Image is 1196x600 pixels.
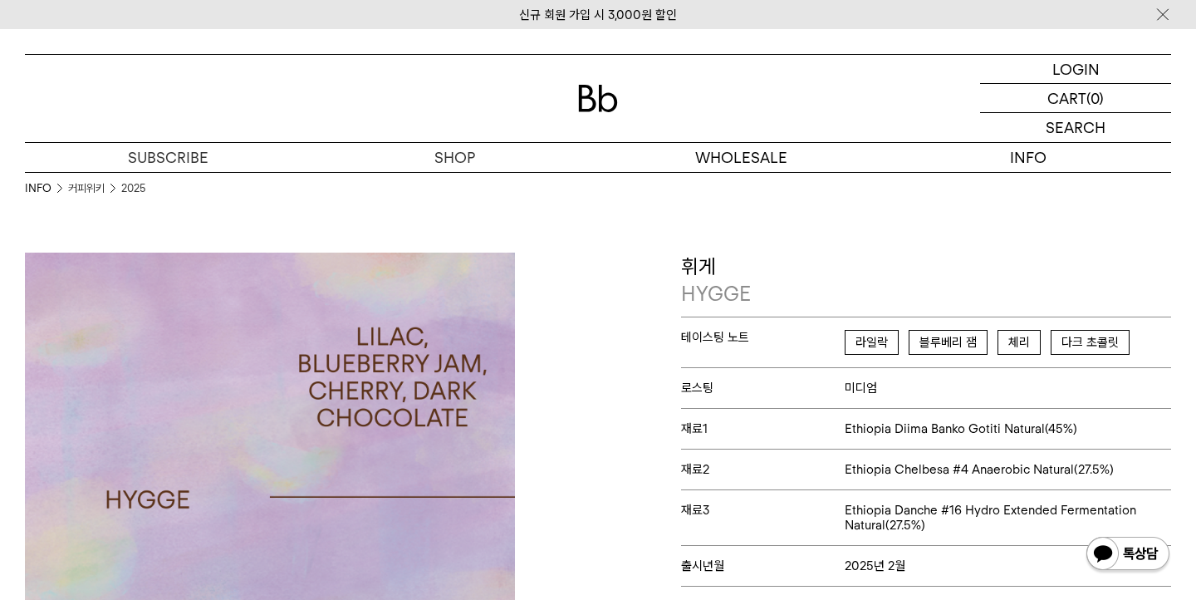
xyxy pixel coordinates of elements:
[845,421,1077,436] span: Ethiopia Diima Banko Gotiti Natural(45%)
[885,143,1171,172] p: INFO
[25,143,311,172] a: SUBSCRIBE
[681,558,845,573] span: 출시년월
[68,180,105,197] a: 커피위키
[1052,55,1100,83] p: LOGIN
[681,503,845,518] span: 재료3
[598,143,885,172] p: WHOLESALE
[845,381,877,396] span: 미디엄
[681,381,845,396] span: 로스팅
[681,421,845,436] span: 재료1
[121,180,145,197] a: 2025
[681,462,845,477] span: 재료2
[25,180,68,197] li: INFO
[1051,330,1130,355] span: 다크 초콜릿
[1046,113,1105,142] p: SEARCH
[845,558,905,573] span: 2025년 2월
[681,280,1171,308] p: HYGGE
[845,503,1171,533] span: Ethiopia Danche #16 Hydro Extended Fermentation Natural(27.5%)
[681,330,845,345] span: 테이스팅 노트
[980,55,1171,84] a: LOGIN
[578,85,618,112] img: 로고
[311,143,598,172] a: SHOP
[1047,84,1086,112] p: CART
[1086,84,1104,112] p: (0)
[845,462,1114,477] span: Ethiopia Chelbesa #4 Anaerobic Natural(27.5%)
[845,330,899,355] span: 라일락
[997,330,1041,355] span: 체리
[909,330,988,355] span: 블루베리 잼
[980,84,1171,113] a: CART (0)
[519,7,677,22] a: 신규 회원 가입 시 3,000원 할인
[681,253,1171,308] p: 휘게
[1085,535,1171,575] img: 카카오톡 채널 1:1 채팅 버튼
